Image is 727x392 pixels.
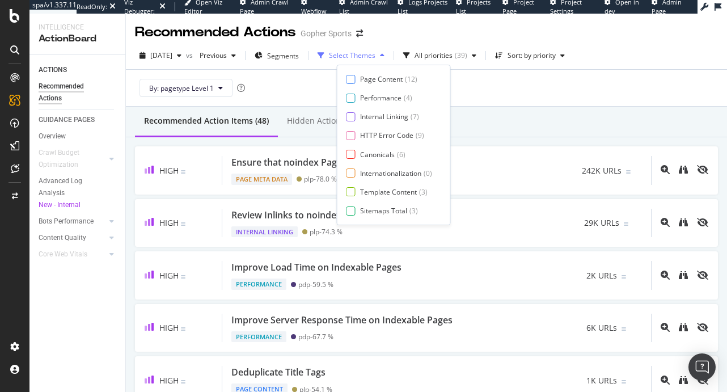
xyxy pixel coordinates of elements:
a: binoculars [679,218,688,228]
div: All priorities [415,52,453,59]
button: All priorities(39) [399,47,481,65]
div: Sitemaps Total [360,206,407,216]
div: magnifying-glass-plus [661,323,670,332]
span: 2K URLs [586,270,617,281]
div: eye-slash [697,271,708,280]
div: eye-slash [697,165,708,174]
div: ReadOnly: [77,2,107,11]
div: magnifying-glass-plus [661,165,670,174]
img: Equal [622,275,626,279]
div: binoculars [679,376,688,385]
div: binoculars [679,271,688,280]
span: High [159,375,179,386]
span: High [159,217,179,228]
div: plp - 78.0 % [304,175,337,183]
a: Core Web Vitals [39,248,106,260]
span: 242K URLs [582,165,622,176]
div: Page Meta Data [231,174,292,185]
div: Gopher Sports [301,28,352,39]
span: 1K URLs [586,375,617,386]
div: Canonicals [360,150,395,159]
div: ( 0 ) [424,168,432,178]
button: [DATE] [135,47,186,65]
div: Sort: by priority [508,52,556,59]
div: Page Content [360,74,403,84]
div: ( 12 ) [405,74,417,84]
div: Performance [231,331,286,343]
div: ACTIONS [39,64,67,76]
div: Review Inlinks to noindex Pages [231,209,369,222]
div: ( 9 ) [416,130,424,140]
div: magnifying-glass-plus [661,271,670,280]
div: Overview [39,130,66,142]
span: Segments [267,51,299,61]
div: ( 7 ) [411,112,419,121]
a: binoculars [679,166,688,175]
div: pdp - 59.5 % [298,280,333,289]
div: eye-slash [697,376,708,385]
div: binoculars [679,218,688,227]
img: Equal [181,327,185,331]
div: eye-slash [697,323,708,332]
div: pdp - 67.7 % [298,332,333,341]
button: Sort: by priority [491,47,569,65]
div: Intelligence [39,23,116,32]
div: Bots Performance [39,216,94,227]
div: Crawl Budget Optimization [39,147,98,171]
div: Open Intercom Messenger [688,353,716,381]
div: Recommended Actions [135,23,296,42]
div: Advanced Log Analysis [39,175,107,211]
div: HTTP Error Code [360,130,413,140]
div: ActionBoard [39,32,116,45]
a: binoculars [679,323,688,333]
div: plp - 74.3 % [310,227,343,236]
div: New - Internal [39,199,107,211]
div: Template Content [360,187,417,197]
div: Deduplicate Title Tags [231,366,326,379]
div: binoculars [679,323,688,332]
div: Performance [231,279,286,290]
span: By: pagetype Level 1 [149,83,214,93]
div: eye-slash [697,218,708,227]
span: Previous [195,50,227,60]
div: Performance [360,93,401,103]
span: Webflow [301,7,327,15]
div: Improve Server Response Time on Indexable Pages [231,314,453,327]
span: vs [186,50,195,60]
div: ( 3 ) [419,187,428,197]
span: 2025 Aug. 28th [150,50,172,60]
a: Recommended Actions [39,81,117,104]
div: ( 3 ) [409,206,418,216]
div: Select Themes [329,52,375,59]
div: ( 39 ) [455,52,467,59]
div: ( 4 ) [404,93,412,103]
span: 6K URLs [586,322,617,334]
img: Equal [181,275,185,279]
div: Recommended Actions [39,81,107,104]
div: binoculars [679,165,688,174]
button: Previous [195,47,240,65]
button: Segments [250,47,303,65]
a: binoculars [679,271,688,281]
img: Equal [626,170,631,174]
a: Content Quality [39,232,106,244]
a: Overview [39,130,117,142]
img: Equal [181,380,185,383]
span: High [159,165,179,176]
div: Internal Linking [231,226,298,238]
span: High [159,270,179,281]
div: Ensure that noindex Pages are intended [231,156,404,169]
div: magnifying-glass-plus [661,376,670,385]
div: ( 6 ) [397,150,405,159]
div: GUIDANCE PAGES [39,114,95,126]
img: Equal [622,327,626,331]
img: Equal [622,380,626,383]
button: By: pagetype Level 1 [140,79,233,97]
span: High [159,322,179,333]
a: binoculars [679,376,688,386]
img: Equal [181,222,185,226]
a: GUIDANCE PAGES [39,114,117,126]
a: Advanced Log AnalysisNew - Internal [39,175,117,211]
span: 29K URLs [584,217,619,229]
div: Content Quality [39,232,86,244]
